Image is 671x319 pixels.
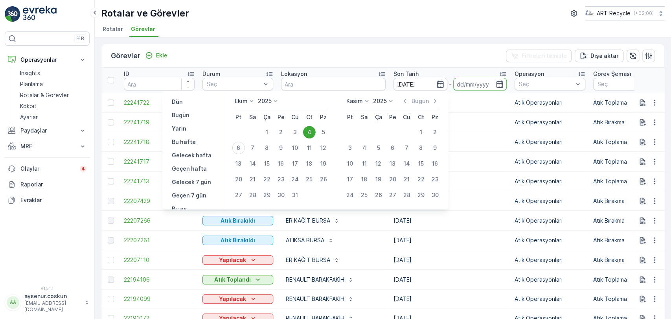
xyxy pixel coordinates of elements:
p: Rotalar & Görevler [20,91,69,99]
div: Toggle Row Selected [108,296,114,302]
span: v 1.51.1 [5,286,90,291]
p: Atık Operasyonları [515,138,585,146]
button: Yarın [169,124,189,133]
div: 12 [372,157,385,170]
th: Salı [357,110,371,124]
a: Kokpit [17,101,90,112]
p: Atık Operasyonları [515,236,585,244]
div: 28 [246,189,259,201]
div: 11 [303,142,316,154]
div: 15 [261,157,273,170]
td: [DATE] [390,93,511,112]
p: 2025 [258,97,272,105]
div: AA [7,296,19,309]
th: Pazartesi [232,110,246,124]
div: 20 [386,173,399,186]
p: Gelecek hafta [172,151,211,159]
div: Toggle Row Selected [108,100,114,106]
p: RENAULT BARAKFAKİH [286,295,344,303]
td: [DATE] [390,171,511,191]
a: Olaylar4 [5,161,90,177]
th: Salı [246,110,260,124]
p: 4 [81,166,85,172]
button: ATIKSA BURSA [281,234,338,247]
span: Görevler [131,25,155,33]
a: 22207261 [124,236,195,244]
input: dd/mm/yyyy [393,78,447,90]
p: Insights [20,69,40,77]
p: Bugün [172,111,189,119]
p: MRF [20,142,74,150]
div: Toggle Row Selected [108,119,114,125]
div: 22 [261,173,273,186]
p: ⌘B [76,35,84,42]
a: Rotalar & Görevler [17,90,90,101]
div: 13 [386,157,399,170]
p: Raporlar [20,181,86,188]
p: ER KAĞIT BURSA [286,217,330,225]
button: Bugün [169,111,193,120]
p: Kasım [346,97,363,105]
div: 16 [429,157,441,170]
p: Atık Operasyonları [515,99,585,107]
button: MRF [5,138,90,154]
div: 20 [232,173,245,186]
p: Atık Toplama [593,177,664,185]
img: image_23.png [585,9,594,18]
p: Bu hafta [172,138,196,146]
p: Geçen hafta [172,165,207,173]
a: Ayarlar [17,112,90,123]
div: 21 [401,173,413,186]
p: Yarın [172,125,186,133]
div: 17 [344,173,357,186]
p: Seç [519,80,573,88]
div: Toggle Row Selected [108,257,114,263]
td: [DATE] [390,270,511,289]
div: 27 [232,189,245,201]
p: Atık Bırakma [593,197,664,205]
p: Kokpit [20,102,37,110]
td: [DATE] [390,132,511,152]
button: RENAULT BARAKFAKİH [281,293,358,305]
p: ER KAĞIT BURSA [286,256,330,264]
span: Rotalar [103,25,123,33]
div: 17 [289,157,301,170]
button: ART Recycle(+03:00) [585,6,665,20]
p: Atık Toplandı [214,276,251,284]
a: Evraklar [5,192,90,208]
span: 22194106 [124,276,195,284]
th: Pazar [428,110,442,124]
p: Geçen 7 gün [172,192,206,199]
p: Atık Toplama [593,276,664,284]
p: Atık Bırakma [593,118,664,126]
p: Filtreleri temizle [522,52,567,60]
div: 22 [415,173,427,186]
a: Raporlar [5,177,90,192]
td: [DATE] [390,289,511,308]
button: Atık Bırakıldı [202,216,273,225]
p: Evraklar [20,196,86,204]
div: 9 [429,142,441,154]
td: [DATE] [390,230,511,250]
button: Gelecek hafta [169,151,215,160]
a: 22207110 [124,256,195,264]
div: Toggle Row Selected [108,159,114,165]
p: Görevler [111,50,140,61]
button: Operasyonlar [5,52,90,68]
p: Atık Bırakma [593,217,664,225]
div: 30 [429,189,441,201]
a: 22241717 [124,158,195,166]
div: Toggle Row Selected [108,178,114,184]
span: 22194099 [124,295,195,303]
p: Atık Toplama [593,158,664,166]
img: logo_light-DOdMpM7g.png [23,6,57,22]
div: 16 [275,157,287,170]
p: Atık Operasyonları [515,217,585,225]
div: 8 [261,142,273,154]
button: Dün [169,97,186,107]
div: 26 [317,173,330,186]
div: Toggle Row Selected [108,198,114,204]
p: [EMAIL_ADDRESS][DOMAIN_NAME] [24,300,81,313]
div: 25 [358,189,371,201]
